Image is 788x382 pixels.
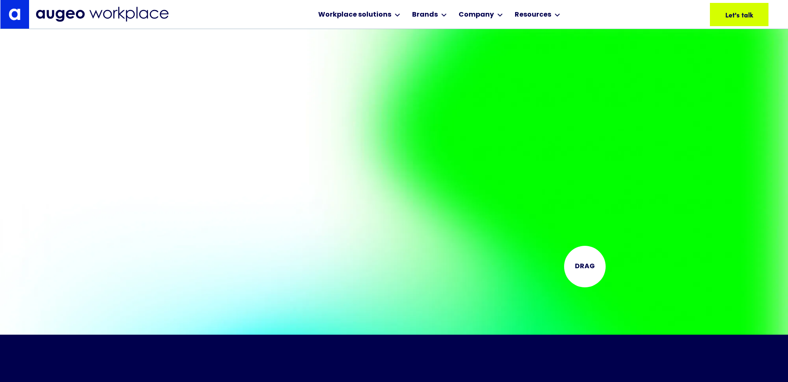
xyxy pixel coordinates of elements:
[36,7,169,22] img: Augeo Workplace business unit full logo in mignight blue.
[710,3,768,26] a: Let's talk
[515,10,551,20] div: Resources
[318,10,391,20] div: Workplace solutions
[9,8,20,20] img: Augeo's "a" monogram decorative logo in white.
[459,10,494,20] div: Company
[412,10,438,20] div: Brands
